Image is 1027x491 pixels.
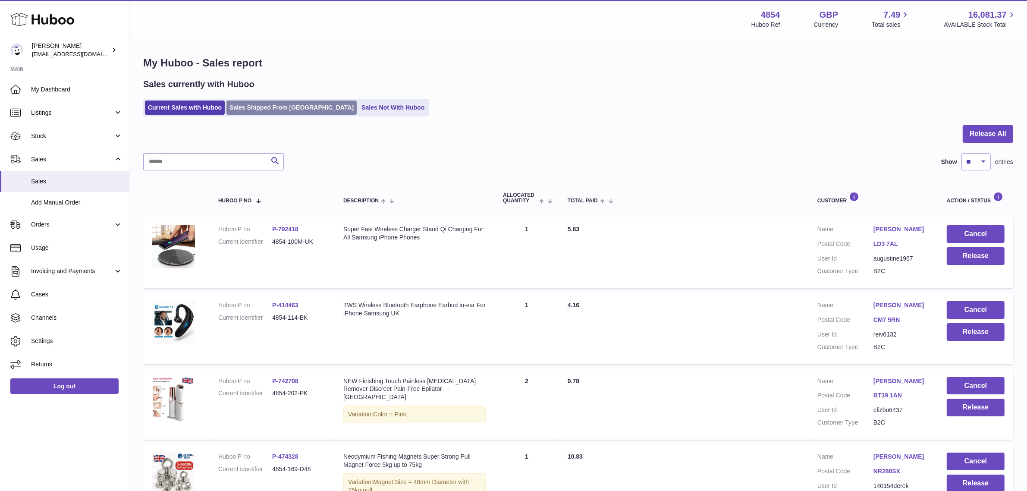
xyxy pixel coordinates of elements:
[817,419,873,427] dt: Customer Type
[31,85,122,94] span: My Dashboard
[152,377,195,422] img: $_57.JPG
[143,56,1013,70] h1: My Huboo - Sales report
[218,225,272,233] dt: Huboo P no
[152,301,195,344] img: $_57.JPG
[272,226,298,233] a: P-792418
[218,465,272,473] dt: Current identifier
[343,377,486,402] div: NEW Finishing Touch Painless [MEDICAL_DATA] Remover Discreet Pain-Free Epilator [GEOGRAPHIC_DATA]
[941,158,957,166] label: Show
[145,101,225,115] a: Current Sales with Huboo
[272,378,298,384] a: P-742708
[31,132,113,140] span: Stock
[272,389,326,397] dd: 4854-202-PK
[873,467,930,475] a: NR280SX
[31,109,113,117] span: Listings
[218,198,251,204] span: Huboo P no
[31,198,122,207] span: Add Manual Order
[963,125,1013,143] button: Release All
[218,389,272,397] dt: Current identifier
[947,377,1005,395] button: Cancel
[343,406,486,423] div: Variation:
[820,9,838,21] strong: GBP
[947,225,1005,243] button: Cancel
[817,316,873,326] dt: Postal Code
[31,337,122,345] span: Settings
[873,482,930,490] dd: 140154derek
[873,255,930,263] dd: augustine1967
[873,377,930,385] a: [PERSON_NAME]
[31,177,122,186] span: Sales
[218,377,272,385] dt: Huboo P no
[31,155,113,164] span: Sales
[817,267,873,275] dt: Customer Type
[343,301,486,318] div: TWS Wireless Bluetooth Earphone Earbud in-ear For iPhone Samsung UK
[31,290,122,299] span: Cases
[873,225,930,233] a: [PERSON_NAME]
[152,225,195,268] img: $_57.JPG
[995,158,1013,166] span: entries
[272,314,326,322] dd: 4854-114-BK
[343,453,486,469] div: Neodymium Fishing Magnets Super Strong Pull Magnet Force 5kg up to 75kg
[143,79,254,90] h2: Sales currently with Huboo
[218,238,272,246] dt: Current identifier
[568,378,579,384] span: 9.78
[817,391,873,402] dt: Postal Code
[817,225,873,236] dt: Name
[873,240,930,248] a: LD3 7AL
[272,238,326,246] dd: 4854-100M-UK
[31,360,122,368] span: Returns
[817,255,873,263] dt: User Id
[873,419,930,427] dd: B2C
[944,21,1017,29] span: AVAILABLE Stock Total
[817,482,873,490] dt: User Id
[31,267,113,275] span: Invoicing and Payments
[817,453,873,463] dt: Name
[10,44,23,57] img: internalAdmin-4854@internal.huboo.com
[872,21,910,29] span: Total sales
[817,467,873,478] dt: Postal Code
[31,314,122,322] span: Channels
[968,9,1007,21] span: 16,081.37
[817,192,930,204] div: Customer
[494,293,559,364] td: 1
[373,411,408,418] span: Color = Pink;
[817,330,873,339] dt: User Id
[218,301,272,309] dt: Huboo P no
[218,314,272,322] dt: Current identifier
[817,406,873,414] dt: User Id
[944,9,1017,29] a: 16,081.37 AVAILABLE Stock Total
[814,21,839,29] div: Currency
[568,302,579,308] span: 4.16
[947,323,1005,341] button: Release
[226,101,357,115] a: Sales Shipped From [GEOGRAPHIC_DATA]
[272,465,326,473] dd: 4854-169-D48
[947,453,1005,470] button: Cancel
[817,301,873,312] dt: Name
[947,301,1005,319] button: Cancel
[817,377,873,387] dt: Name
[873,330,930,339] dd: reiv6132
[494,217,559,288] td: 1
[947,192,1005,204] div: Action / Status
[503,192,537,204] span: ALLOCATED Quantity
[761,9,780,21] strong: 4854
[873,453,930,461] a: [PERSON_NAME]
[817,240,873,250] dt: Postal Code
[873,391,930,400] a: BT19 1AN
[873,301,930,309] a: [PERSON_NAME]
[568,198,598,204] span: Total paid
[873,343,930,351] dd: B2C
[343,198,379,204] span: Description
[494,368,559,440] td: 2
[817,343,873,351] dt: Customer Type
[947,247,1005,265] button: Release
[568,226,579,233] span: 5.83
[31,244,122,252] span: Usage
[343,225,486,242] div: Super Fast Wireless Charger Stand Qi Charging For All Samsung iPhone Phones
[272,302,298,308] a: P-414463
[32,50,127,57] span: [EMAIL_ADDRESS][DOMAIN_NAME]
[568,453,583,460] span: 10.83
[872,9,910,29] a: 7.49 Total sales
[218,453,272,461] dt: Huboo P no
[31,220,113,229] span: Orders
